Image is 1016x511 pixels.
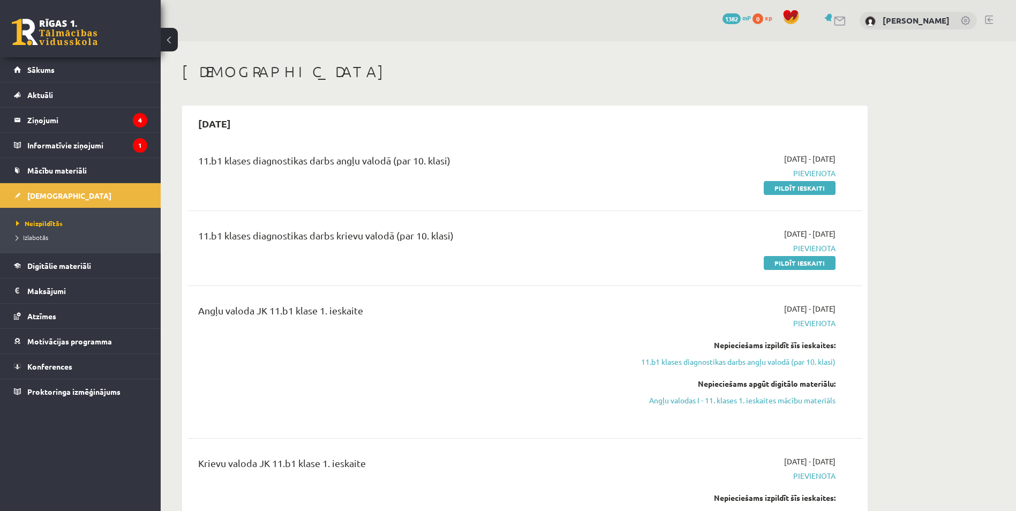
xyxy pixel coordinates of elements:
a: 11.b1 klases diagnostikas darbs angļu valodā (par 10. klasi) [634,356,836,367]
span: Atzīmes [27,311,56,321]
span: [DATE] - [DATE] [784,303,836,314]
legend: Maksājumi [27,279,147,303]
a: [PERSON_NAME] [883,15,950,26]
div: Nepieciešams izpildīt šīs ieskaites: [634,492,836,504]
span: [DATE] - [DATE] [784,153,836,164]
div: 11.b1 klases diagnostikas darbs krievu valodā (par 10. klasi) [198,228,618,248]
h1: [DEMOGRAPHIC_DATA] [182,63,868,81]
div: Angļu valoda JK 11.b1 klase 1. ieskaite [198,303,618,323]
div: Nepieciešams izpildīt šīs ieskaites: [634,340,836,351]
span: Digitālie materiāli [27,261,91,270]
span: Konferences [27,362,72,371]
a: Digitālie materiāli [14,253,147,278]
a: Maksājumi [14,279,147,303]
span: Izlabotās [16,233,48,242]
span: xp [765,13,772,22]
span: mP [742,13,751,22]
a: 0 xp [752,13,777,22]
a: Rīgas 1. Tālmācības vidusskola [12,19,97,46]
div: Nepieciešams apgūt digitālo materiālu: [634,378,836,389]
i: 4 [133,113,147,127]
legend: Informatīvie ziņojumi [27,133,147,157]
a: Informatīvie ziņojumi1 [14,133,147,157]
span: Pievienota [634,318,836,329]
span: Pievienota [634,470,836,482]
a: Mācību materiāli [14,158,147,183]
span: Pievienota [634,243,836,254]
a: Sākums [14,57,147,82]
a: Neizpildītās [16,219,150,228]
a: Proktoringa izmēģinājums [14,379,147,404]
span: Motivācijas programma [27,336,112,346]
a: Konferences [14,354,147,379]
h2: [DATE] [187,111,242,136]
a: Atzīmes [14,304,147,328]
span: [DATE] - [DATE] [784,228,836,239]
a: Pildīt ieskaiti [764,181,836,195]
a: Ziņojumi4 [14,108,147,132]
span: Proktoringa izmēģinājums [27,387,121,396]
a: Izlabotās [16,232,150,242]
a: Motivācijas programma [14,329,147,354]
span: Pievienota [634,168,836,179]
img: Jānis Elferts [865,16,876,27]
legend: Ziņojumi [27,108,147,132]
span: Neizpildītās [16,219,63,228]
span: 1382 [723,13,741,24]
a: Angļu valodas I - 11. klases 1. ieskaites mācību materiāls [634,395,836,406]
span: Sākums [27,65,55,74]
i: 1 [133,138,147,153]
span: 0 [752,13,763,24]
a: Aktuāli [14,82,147,107]
a: 1382 mP [723,13,751,22]
span: [DATE] - [DATE] [784,456,836,467]
div: 11.b1 klases diagnostikas darbs angļu valodā (par 10. klasi) [198,153,618,173]
a: [DEMOGRAPHIC_DATA] [14,183,147,208]
span: [DEMOGRAPHIC_DATA] [27,191,111,200]
a: Pildīt ieskaiti [764,256,836,270]
span: Mācību materiāli [27,166,87,175]
span: Aktuāli [27,90,53,100]
div: Krievu valoda JK 11.b1 klase 1. ieskaite [198,456,618,476]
